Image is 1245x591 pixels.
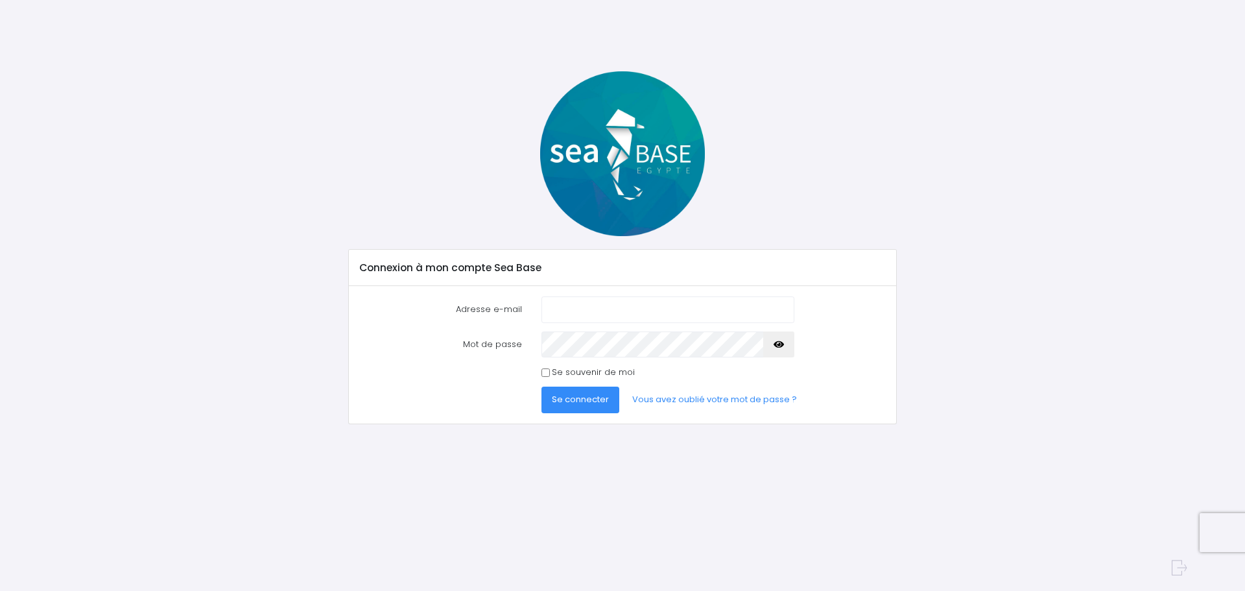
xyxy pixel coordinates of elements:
label: Se souvenir de moi [552,366,635,379]
label: Adresse e-mail [350,296,532,322]
button: Se connecter [541,387,619,413]
span: Se connecter [552,393,609,405]
a: Vous avez oublié votre mot de passe ? [622,387,807,413]
div: Connexion à mon compte Sea Base [349,250,895,286]
label: Mot de passe [350,332,532,357]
